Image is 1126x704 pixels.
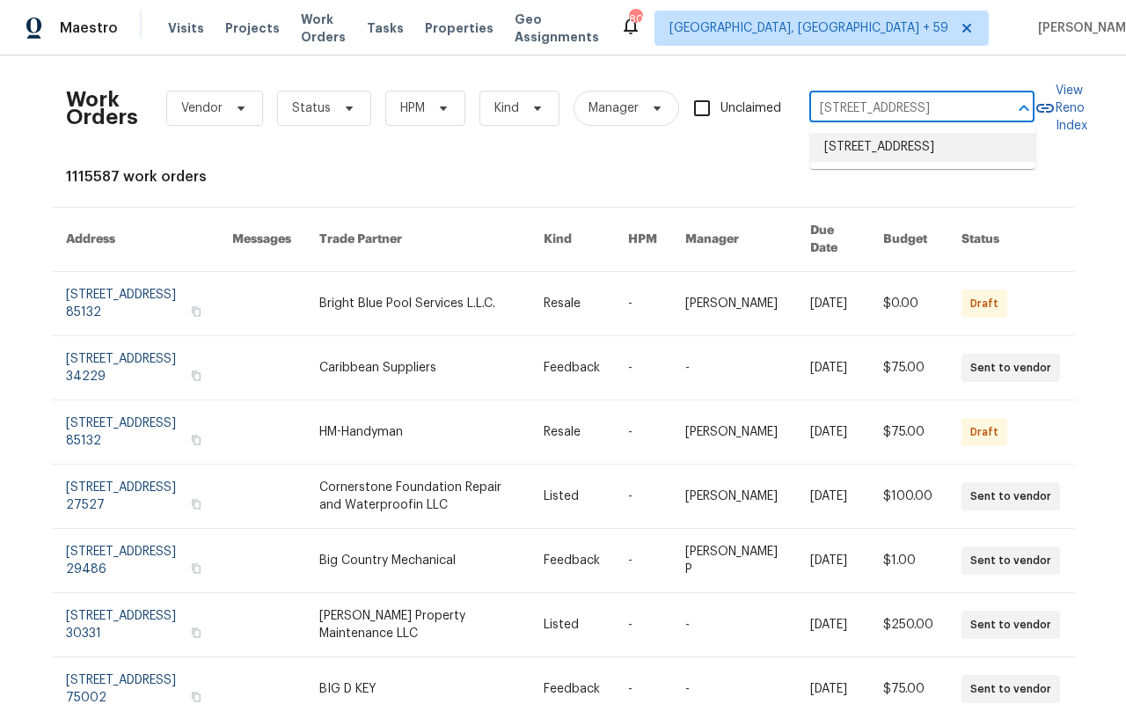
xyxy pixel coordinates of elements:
span: Tasks [367,22,404,34]
span: Projects [225,19,280,37]
td: [PERSON_NAME] [671,272,797,336]
span: Kind [494,99,519,117]
span: HPM [400,99,425,117]
td: - [614,272,671,336]
button: Copy Address [188,561,204,576]
button: Close [1012,96,1036,121]
td: Listed [530,465,614,529]
td: Listed [530,593,614,657]
td: - [671,593,797,657]
span: Visits [168,19,204,37]
td: Cornerstone Foundation Repair and Waterproofin LLC [305,465,530,529]
td: Feedback [530,336,614,400]
span: Properties [425,19,494,37]
td: [PERSON_NAME] Property Maintenance LLC [305,593,530,657]
h2: Work Orders [66,91,138,126]
td: Bright Blue Pool Services L.L.C. [305,272,530,336]
input: Enter in an address [809,95,985,122]
td: - [614,400,671,465]
td: Resale [530,272,614,336]
button: Copy Address [188,496,204,512]
th: Messages [218,208,305,272]
td: HM-Handyman [305,400,530,465]
td: [PERSON_NAME] P [671,529,797,593]
span: Vendor [181,99,223,117]
span: Status [292,99,331,117]
td: Caribbean Suppliers [305,336,530,400]
button: Copy Address [188,368,204,384]
a: View Reno Index [1035,82,1087,135]
td: [PERSON_NAME] [671,400,797,465]
td: Resale [530,400,614,465]
td: - [614,465,671,529]
span: Work Orders [301,11,346,46]
button: Copy Address [188,432,204,448]
td: Feedback [530,529,614,593]
td: - [671,336,797,400]
button: Copy Address [188,625,204,641]
th: Due Date [796,208,869,272]
button: Copy Address [188,304,204,319]
span: Maestro [60,19,118,37]
li: [STREET_ADDRESS] [810,133,1035,162]
div: 1115587 work orders [66,168,1060,186]
span: Manager [589,99,639,117]
td: - [614,529,671,593]
th: Budget [869,208,947,272]
th: Manager [671,208,797,272]
td: [PERSON_NAME] [671,465,797,529]
th: Status [947,208,1074,272]
span: Unclaimed [720,99,781,118]
th: Address [52,208,218,272]
th: HPM [614,208,671,272]
td: - [614,593,671,657]
div: 801 [629,11,641,28]
span: [GEOGRAPHIC_DATA], [GEOGRAPHIC_DATA] + 59 [669,19,948,37]
span: Geo Assignments [515,11,599,46]
td: - [614,336,671,400]
th: Trade Partner [305,208,530,272]
th: Kind [530,208,614,272]
td: Big Country Mechanical [305,529,530,593]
